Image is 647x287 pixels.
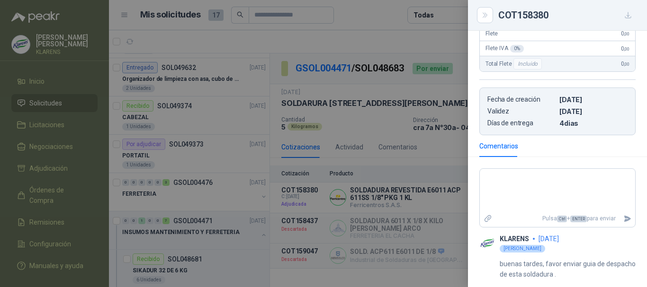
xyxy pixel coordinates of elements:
div: Comentarios [479,141,518,151]
span: ,00 [624,31,629,36]
p: [DATE] [559,107,628,115]
div: COT158380 [498,8,636,23]
span: ,00 [624,46,629,52]
div: [PERSON_NAME] [500,245,545,252]
p: Pulsa + para enviar [496,210,620,227]
span: [DATE] [539,235,559,243]
span: 0 [621,45,629,52]
p: [DATE] [559,96,628,104]
div: Incluido [513,58,542,70]
span: ,00 [624,61,629,67]
span: Ctrl [557,216,567,222]
span: ENTER [570,216,587,222]
p: buenas tardes, favor enviar guia de despacho de esta soldadura . [500,259,636,279]
div: 0 % [510,45,524,52]
span: Flete [485,30,498,37]
span: 0 [621,61,629,67]
span: Total Flete [485,58,544,70]
p: Días de entrega [487,119,556,127]
span: Flete IVA [485,45,524,52]
button: Close [479,9,491,21]
button: Enviar [620,210,635,227]
p: KLARENS [500,235,529,243]
p: Validez [487,107,556,115]
p: Fecha de creación [487,96,556,104]
span: 0 [621,30,629,37]
img: Company Logo [479,235,496,252]
p: 4 dias [559,119,628,127]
